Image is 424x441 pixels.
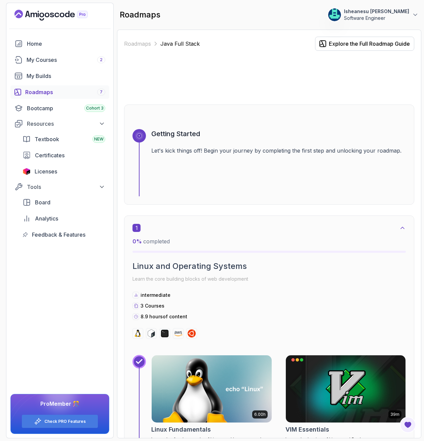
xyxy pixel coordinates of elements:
a: Roadmaps [124,40,151,48]
img: aws logo [174,329,182,337]
span: 0 % [132,238,142,245]
span: Textbook [35,135,59,143]
span: 7 [100,89,103,95]
span: Licenses [35,167,57,175]
button: Explore the Full Roadmap Guide [315,37,414,51]
p: Learn the core building blocks of web development [132,274,406,284]
a: builds [10,69,109,83]
div: Bootcamp [27,104,105,112]
a: certificates [18,149,109,162]
h2: Linux Fundamentals [151,425,211,434]
span: 3 Courses [141,303,164,309]
img: Linux Fundamentals card [152,355,272,423]
div: My Builds [27,72,105,80]
p: Isheanesu [PERSON_NAME] [344,8,409,15]
a: bootcamp [10,102,109,115]
button: Tools [10,181,109,193]
button: Open Feedback Button [400,417,416,433]
p: 6.00h [254,412,266,417]
div: Roadmaps [25,88,105,96]
a: Landing page [14,10,103,21]
a: Check PRO Features [44,419,86,424]
span: 1 [132,224,141,232]
img: jetbrains icon [23,168,31,175]
h3: Getting Started [151,129,406,138]
p: Java Full Stack [160,40,200,48]
span: Feedback & Features [32,231,85,239]
a: feedback [18,228,109,241]
img: linux logo [134,329,142,337]
div: Tools [27,183,105,191]
a: analytics [18,212,109,225]
a: home [10,37,109,50]
h2: VIM Essentials [285,425,329,434]
a: licenses [18,165,109,178]
span: Analytics [35,214,58,223]
a: courses [10,53,109,67]
span: Certificates [35,151,65,159]
p: Software Engineer [344,15,409,22]
img: VIM Essentials card [286,355,406,423]
img: terminal logo [161,329,169,337]
a: roadmaps [10,85,109,99]
img: user profile image [328,8,341,21]
a: textbook [18,132,109,146]
button: user profile imageIsheanesu [PERSON_NAME]Software Engineer [328,8,419,22]
div: Explore the Full Roadmap Guide [329,40,410,48]
p: Let's kick things off! Begin your journey by completing the first step and unlocking your roadmap. [151,147,406,155]
p: 8.9 hours of content [141,313,187,320]
p: intermediate [141,292,170,298]
span: Board [35,198,50,206]
div: Resources [27,120,105,128]
p: 39m [390,412,399,417]
span: completed [132,238,170,245]
div: Home [27,40,105,48]
a: board [18,196,109,209]
img: ubuntu logo [188,329,196,337]
span: Cohort 3 [86,106,104,111]
img: bash logo [147,329,155,337]
span: NEW [94,136,104,142]
h2: roadmaps [120,9,160,20]
div: My Courses [27,56,105,64]
h2: Linux and Operating Systems [132,261,406,272]
button: Check PRO Features [22,414,98,428]
button: Resources [10,118,109,130]
span: 2 [100,57,103,63]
